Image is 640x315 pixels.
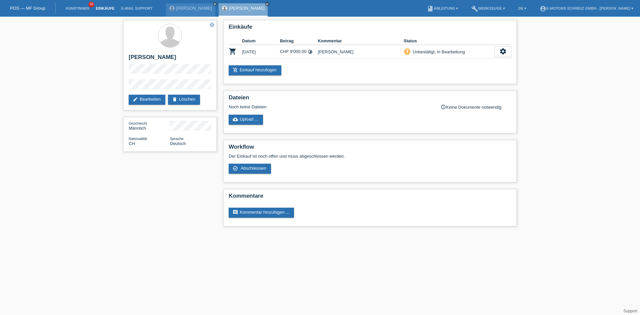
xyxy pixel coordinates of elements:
[129,141,135,146] span: Schweiz
[233,67,238,73] i: add_shopping_cart
[129,54,211,64] h2: [PERSON_NAME]
[536,6,637,10] a: account_circleE-Motors Schweiz GmbH - [PERSON_NAME] ▾
[404,37,495,45] th: Status
[92,6,118,10] a: Einkäufe
[471,5,478,12] i: build
[229,144,511,154] h2: Workflow
[540,5,546,12] i: account_circle
[411,48,465,55] div: Unbestätigt, in Bearbeitung
[129,121,170,131] div: Männlich
[229,193,511,203] h2: Kommentare
[133,97,138,102] i: edit
[229,154,511,159] p: Der Einkauf ist noch offen und muss abgeschlossen werden.
[176,6,212,11] a: [PERSON_NAME]
[129,121,147,125] span: Geschlecht
[266,2,269,6] i: close
[229,47,237,55] i: POSP00026264
[233,210,238,215] i: comment
[229,164,271,174] a: check_circle_outline Abschliessen
[129,95,165,105] a: editBearbeiten
[424,6,461,10] a: bookAnleitung ▾
[441,104,511,110] div: Keine Dokumente notwendig
[62,6,92,10] a: Kund*innen
[229,208,294,218] a: commentKommentar hinzufügen ...
[118,6,156,10] a: E-Mail Support
[168,95,200,105] a: deleteLöschen
[209,22,215,29] a: star_border
[623,309,637,313] a: Support
[10,6,45,11] a: POS — MF Group
[405,49,410,54] i: priority_high
[229,94,511,104] h2: Dateien
[233,117,238,122] i: cloud_upload
[318,45,404,59] td: [PERSON_NAME]
[280,45,318,59] td: CHF 9'000.00
[170,141,186,146] span: Deutsch
[265,2,270,6] a: close
[172,97,177,102] i: delete
[241,166,266,171] span: Abschliessen
[242,45,280,59] td: [DATE]
[233,166,238,171] i: check_circle_outline
[427,5,434,12] i: book
[229,65,281,75] a: add_shopping_cartEinkauf hinzufügen
[213,2,217,6] a: close
[308,49,313,54] i: 48 Raten
[229,6,265,11] a: [PERSON_NAME]
[209,22,215,28] i: star_border
[318,37,404,45] th: Kommentar
[441,104,446,110] i: info_outline
[170,137,184,141] span: Sprache
[229,104,432,109] div: Noch keine Dateien
[129,137,147,141] span: Nationalität
[229,115,263,125] a: cloud_uploadUpload ...
[229,24,511,34] h2: Einkäufe
[242,37,280,45] th: Datum
[280,37,318,45] th: Betrag
[88,2,94,7] span: 39
[515,6,530,10] a: DE ▾
[499,48,507,55] i: settings
[468,6,508,10] a: buildWerkzeuge ▾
